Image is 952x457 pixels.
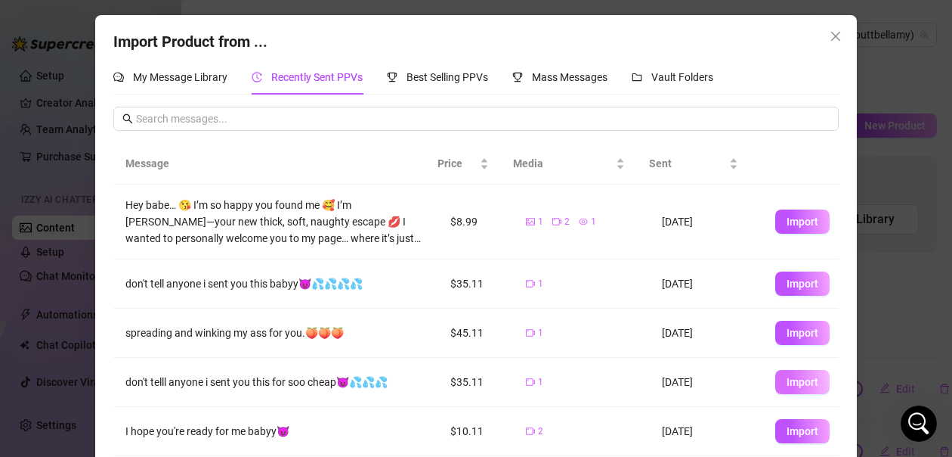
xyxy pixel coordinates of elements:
[526,427,535,436] span: video-camera
[538,326,543,340] span: 1
[271,71,363,83] span: Recently Sent PPVs
[23,341,36,353] button: Emoji picker
[775,272,830,296] button: Import
[579,217,588,226] span: eye
[649,155,726,172] span: Sent
[66,164,278,223] div: I don't have anything in the message library yet. Im new to using supercreator and was just tryin...
[24,30,236,134] div: As for sexting, [PERSON_NAME] doesn’t do that directly. However, you can set her to escalate to a...
[113,33,267,51] span: Import Product from ...
[650,407,763,456] td: [DATE]
[387,72,397,82] span: trophy
[125,275,426,292] div: don't tell anyone i sent you this babyy😈💦💦💦💦
[775,210,830,234] button: Import
[10,6,39,35] button: go back
[637,143,750,185] th: Sent
[236,6,265,35] button: Home
[438,309,514,358] td: $45.11
[12,155,290,244] div: Nichole says…
[532,71,607,83] span: Mass Messages
[775,370,830,394] button: Import
[650,260,763,309] td: [DATE]
[650,358,763,407] td: [DATE]
[901,406,937,442] iframe: Intercom live chat
[526,378,535,387] span: video-camera
[265,6,292,33] div: Close
[775,419,830,443] button: Import
[538,424,543,439] span: 2
[651,71,713,83] span: Vault Folders
[125,374,426,390] div: don't telll anyone i sent you this for soo cheap😈💦💦💦
[438,407,514,456] td: $10.11
[501,143,637,185] th: Media
[787,278,818,290] span: Import
[73,19,104,34] p: Active
[13,309,289,335] textarea: Message…
[113,143,425,185] th: Message
[552,217,561,226] span: video-camera
[48,341,60,353] button: Gif picker
[437,155,477,172] span: Price
[438,260,514,309] td: $35.11
[787,216,818,228] span: Import
[787,376,818,388] span: Import
[122,113,133,124] span: search
[526,217,535,226] span: picture
[538,277,543,291] span: 1
[125,197,426,247] div: Hey babe… 😘 I’m so happy you found me 🥰 I’m [PERSON_NAME]—your new thick, soft, naughty escape 💋 ...
[526,279,535,288] span: video-camera
[12,244,248,396] div: Hey!No worries at all — you don’t need to add scripts to the Message Library to set up Izzy. Howe...
[24,253,236,387] div: Hey! No worries at all — you don’t need to add scripts to the Message Library to set up Izzy. How...
[438,185,514,260] td: $8.99
[113,72,124,82] span: comment
[252,72,262,82] span: history
[650,309,763,358] td: [DATE]
[133,71,227,83] span: My Message Library
[159,299,178,311] i: can
[526,328,535,337] span: video-camera
[513,155,613,172] span: Media
[830,30,842,42] span: close
[425,143,501,185] th: Price
[824,24,848,48] button: Close
[43,8,67,33] img: Profile image for Giselle
[650,185,763,260] td: [DATE]
[775,321,830,345] button: Import
[591,215,596,229] span: 1
[406,71,488,83] span: Best Selling PPVs
[632,72,642,82] span: folder
[12,244,290,429] div: Giselle says…
[438,358,514,407] td: $35.11
[787,327,818,339] span: Import
[824,30,848,42] span: Close
[564,215,570,229] span: 2
[54,155,290,232] div: I don't have anything in the message library yet. Im new to using supercreator and was just tryin...
[125,423,426,440] div: I hope you're ready for me babyy😈
[787,425,818,437] span: Import
[512,72,523,82] span: trophy
[125,325,426,341] div: spreading and winking my ass for you.🍑🍑🍑
[136,110,830,127] input: Search messages...
[96,341,108,353] button: Start recording
[259,335,283,359] button: Send a message…
[73,8,113,19] h1: Giselle
[72,341,84,353] button: Upload attachment
[538,375,543,390] span: 1
[538,215,543,229] span: 1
